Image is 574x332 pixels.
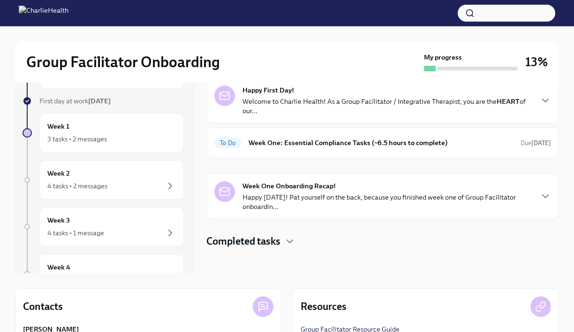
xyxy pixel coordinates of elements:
strong: Week One Onboarding Recap! [242,181,336,191]
h6: Week One: Essential Compliance Tasks (~6.5 hours to complete) [249,138,513,148]
a: Week 13 tasks • 2 messages [23,113,184,153]
h4: Contacts [23,300,63,314]
img: CharlieHealth [19,6,68,21]
span: September 29th, 2025 10:00 [521,139,551,147]
h2: Group Facilitator Onboarding [26,53,220,71]
span: To Do [214,139,241,147]
div: Completed tasks [206,234,559,248]
h6: Week 1 [47,121,69,131]
h6: Week 2 [47,168,70,178]
div: 4 tasks • 2 messages [47,181,107,191]
a: First day at work[DATE] [23,96,184,106]
h6: Week 3 [47,215,70,225]
strong: [DATE] [531,139,551,147]
a: Week 24 tasks • 2 messages [23,160,184,200]
strong: HEART [497,97,520,106]
strong: [DATE] [88,97,111,105]
p: Welcome to Charlie Health! As a Group Facilitator / Integrative Therapist, you are the of our... [242,97,532,116]
strong: My progress [424,53,462,62]
a: Week 4 [23,254,184,293]
a: Week 34 tasks • 1 message [23,207,184,247]
div: 4 tasks • 1 message [47,228,104,238]
h4: Resources [301,300,347,314]
a: To DoWeek One: Essential Compliance Tasks (~6.5 hours to complete)Due[DATE] [214,135,551,150]
span: First day at work [39,97,111,105]
strong: Happy First Day! [242,85,294,95]
span: Due [521,139,551,147]
h6: Week 4 [47,262,70,272]
h3: 13% [525,54,548,70]
p: Happy [DATE]! Pat yourself on the back, because you finished week one of Group Facilitator onboar... [242,193,532,211]
div: 3 tasks • 2 messages [47,134,107,144]
h4: Completed tasks [206,234,280,248]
